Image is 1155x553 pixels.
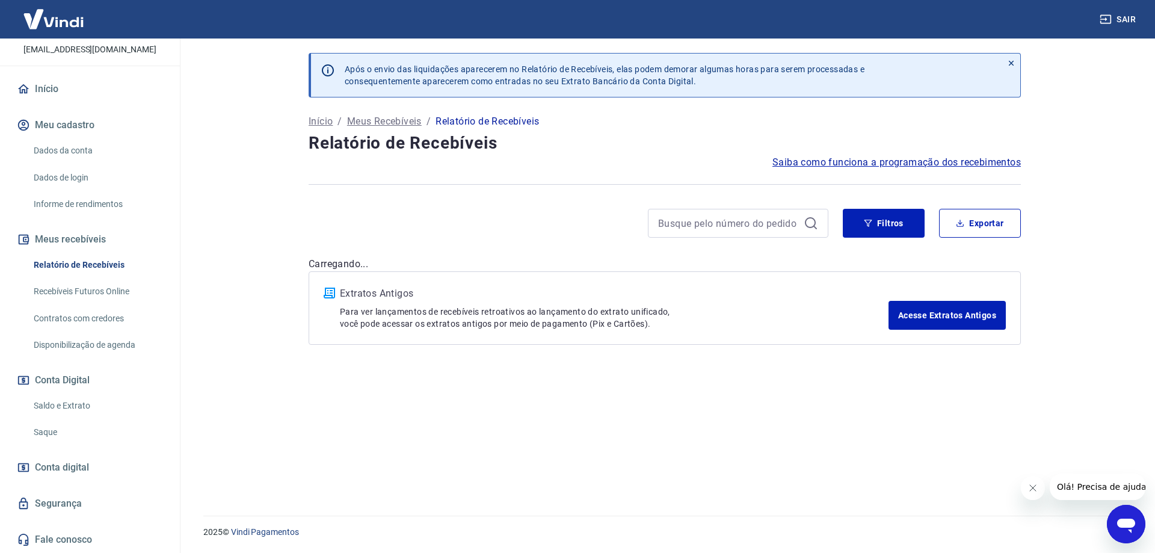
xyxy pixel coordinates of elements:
button: Sair [1097,8,1141,31]
input: Busque pelo número do pedido [658,214,799,232]
p: [PERSON_NAME] [42,26,138,39]
button: Meus recebíveis [14,226,165,253]
a: Informe de rendimentos [29,192,165,217]
iframe: Fechar mensagem [1021,476,1045,500]
img: Vindi [14,1,93,37]
p: Para ver lançamentos de recebíveis retroativos ao lançamento do extrato unificado, você pode aces... [340,306,889,330]
a: Meus Recebíveis [347,114,422,129]
p: / [337,114,342,129]
a: Dados da conta [29,138,165,163]
a: Saiba como funciona a programação dos recebimentos [772,155,1021,170]
iframe: Mensagem da empresa [1050,474,1145,500]
img: ícone [324,288,335,298]
p: Após o envio das liquidações aparecerem no Relatório de Recebíveis, elas podem demorar algumas ho... [345,63,864,87]
a: Dados de login [29,165,165,190]
a: Relatório de Recebíveis [29,253,165,277]
a: Contratos com credores [29,306,165,331]
iframe: Botão para abrir a janela de mensagens [1107,505,1145,543]
a: Disponibilização de agenda [29,333,165,357]
button: Conta Digital [14,367,165,394]
p: Extratos Antigos [340,286,889,301]
a: Vindi Pagamentos [231,527,299,537]
a: Recebíveis Futuros Online [29,279,165,304]
button: Exportar [939,209,1021,238]
p: Relatório de Recebíveis [436,114,539,129]
p: 2025 © [203,526,1126,539]
p: [EMAIL_ADDRESS][DOMAIN_NAME] [23,43,156,56]
a: Início [14,76,165,102]
a: Saque [29,420,165,445]
a: Segurança [14,490,165,517]
a: Acesse Extratos Antigos [889,301,1006,330]
h4: Relatório de Recebíveis [309,131,1021,155]
button: Meu cadastro [14,112,165,138]
span: Olá! Precisa de ajuda? [7,8,101,18]
button: Filtros [843,209,925,238]
span: Conta digital [35,459,89,476]
p: Carregando... [309,257,1021,271]
a: Início [309,114,333,129]
a: Conta digital [14,454,165,481]
a: Fale conosco [14,527,165,553]
p: / [427,114,431,129]
a: Saldo e Extrato [29,394,165,418]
